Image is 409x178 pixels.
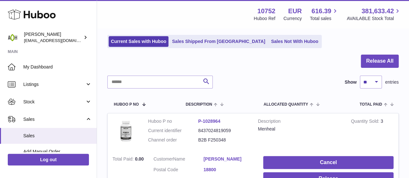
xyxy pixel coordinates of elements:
[135,156,144,162] span: 0.00
[24,31,82,44] div: [PERSON_NAME]
[8,33,17,42] img: internalAdmin-10752@internal.huboo.com
[288,7,302,16] strong: EUR
[23,99,85,105] span: Stock
[263,156,393,169] button: Cancel
[360,102,382,107] span: Total paid
[311,7,331,16] span: 616.39
[257,7,275,16] strong: 10752
[148,128,198,134] dt: Current identifier
[154,156,173,162] span: Customer
[198,128,248,134] dd: 8437024819059
[361,55,399,68] button: Release All
[23,149,92,155] span: Add Manual Order
[23,64,92,70] span: My Dashboard
[113,118,138,144] img: 107521737971745.png
[310,7,339,22] a: 616.39 Total sales
[269,36,320,47] a: Sales Not With Huboo
[148,137,198,143] dt: Channel order
[346,113,398,151] td: 3
[361,7,394,16] span: 381,633.42
[345,79,357,85] label: Show
[254,16,275,22] div: Huboo Ref
[310,16,339,22] span: Total sales
[114,102,139,107] span: Huboo P no
[154,167,204,174] dt: Postal Code
[203,156,253,162] a: [PERSON_NAME]
[351,119,381,125] strong: Quantity Sold
[113,156,135,163] strong: Total Paid
[385,79,399,85] span: entries
[347,16,401,22] span: AVAILABLE Stock Total
[186,102,212,107] span: Description
[258,118,341,126] strong: Description
[264,102,308,107] span: ALLOCATED Quantity
[8,154,89,165] a: Log out
[284,16,302,22] div: Currency
[148,118,198,124] dt: Huboo P no
[203,167,253,173] a: 18800
[198,119,221,124] a: P-1028964
[258,126,341,132] div: Menheal
[198,137,248,143] dd: B2B F250348
[24,38,95,43] span: [EMAIL_ADDRESS][DOMAIN_NAME]
[154,156,204,164] dt: Name
[170,36,267,47] a: Sales Shipped From [GEOGRAPHIC_DATA]
[109,36,168,47] a: Current Sales with Huboo
[23,116,85,122] span: Sales
[23,133,92,139] span: Sales
[347,7,401,22] a: 381,633.42 AVAILABLE Stock Total
[23,81,85,88] span: Listings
